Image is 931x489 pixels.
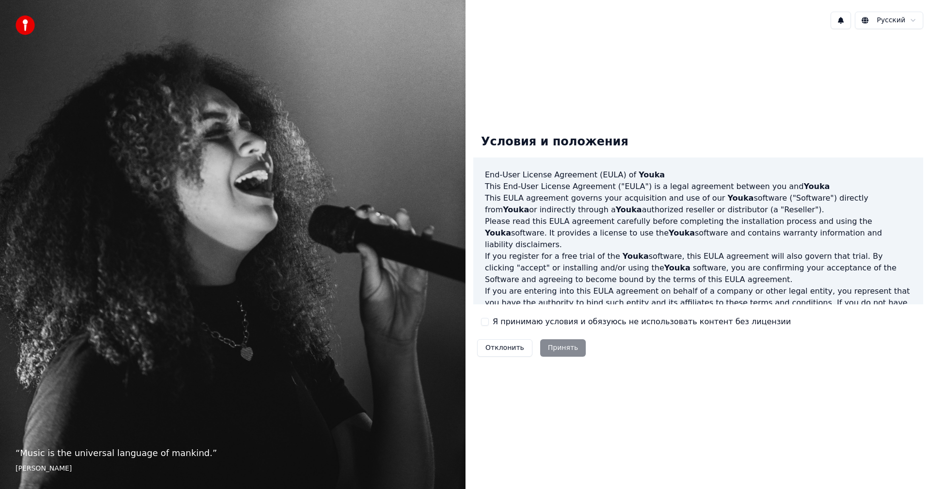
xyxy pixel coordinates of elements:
[803,182,830,191] span: Youka
[639,170,665,179] span: Youka
[16,446,450,460] p: “ Music is the universal language of mankind. ”
[477,339,532,357] button: Отклонить
[727,193,754,203] span: Youka
[485,192,912,216] p: This EULA agreement governs your acquisition and use of our software ("Software") directly from o...
[485,251,912,285] p: If you register for a free trial of the software, this EULA agreement will also govern that trial...
[485,216,912,251] p: Please read this EULA agreement carefully before completing the installation process and using th...
[669,228,695,237] span: Youka
[473,126,636,158] div: Условия и положения
[493,316,791,328] label: Я принимаю условия и обязуюсь не использовать контент без лицензии
[485,181,912,192] p: This End-User License Agreement ("EULA") is a legal agreement between you and
[623,252,649,261] span: Youka
[485,285,912,332] p: If you are entering into this EULA agreement on behalf of a company or other legal entity, you re...
[16,16,35,35] img: youka
[485,169,912,181] h3: End-User License Agreement (EULA) of
[616,205,642,214] span: Youka
[503,205,529,214] span: Youka
[16,464,450,473] footer: [PERSON_NAME]
[485,228,511,237] span: Youka
[664,263,690,272] span: Youka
